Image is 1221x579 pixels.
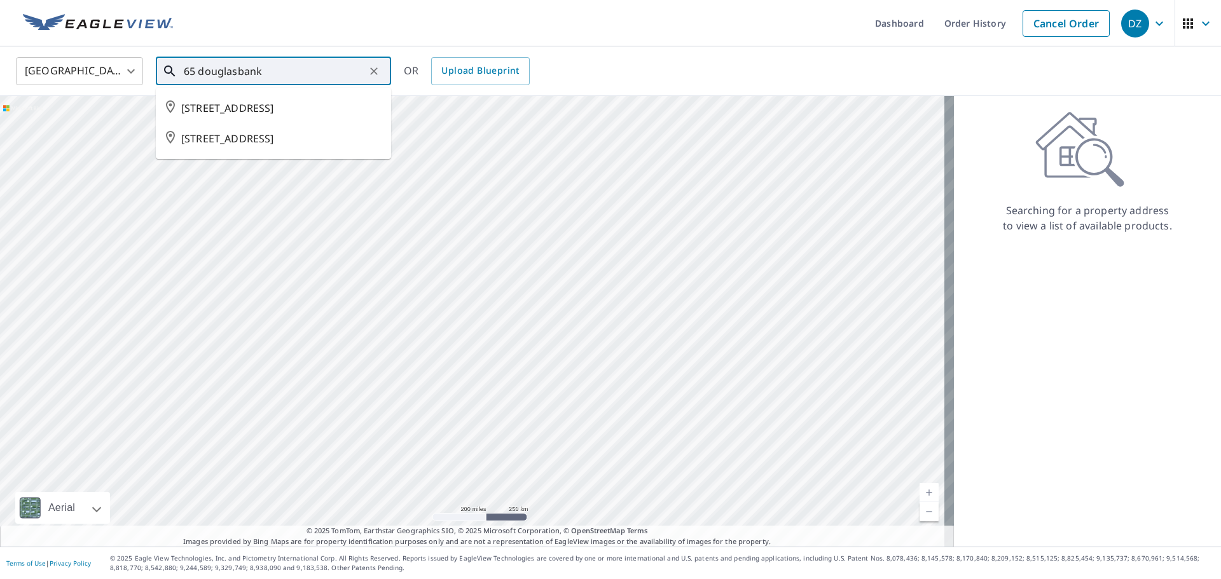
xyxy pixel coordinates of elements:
[181,100,381,116] span: [STREET_ADDRESS]
[16,53,143,89] div: [GEOGRAPHIC_DATA]
[184,53,365,89] input: Search by address or latitude-longitude
[307,526,648,536] span: © 2025 TomTom, Earthstar Geographics SIO, © 2025 Microsoft Corporation, ©
[431,57,529,85] a: Upload Blueprint
[45,492,79,524] div: Aerial
[6,559,91,567] p: |
[1121,10,1149,37] div: DZ
[571,526,624,535] a: OpenStreetMap
[15,492,110,524] div: Aerial
[365,62,383,80] button: Clear
[627,526,648,535] a: Terms
[6,559,46,568] a: Terms of Use
[1002,203,1173,233] p: Searching for a property address to view a list of available products.
[110,554,1215,573] p: © 2025 Eagle View Technologies, Inc. and Pictometry International Corp. All Rights Reserved. Repo...
[23,14,173,33] img: EV Logo
[441,63,519,79] span: Upload Blueprint
[1023,10,1110,37] a: Cancel Order
[920,483,939,502] a: Current Level 5, Zoom In
[920,502,939,521] a: Current Level 5, Zoom Out
[50,559,91,568] a: Privacy Policy
[181,131,381,146] span: [STREET_ADDRESS]
[404,57,530,85] div: OR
